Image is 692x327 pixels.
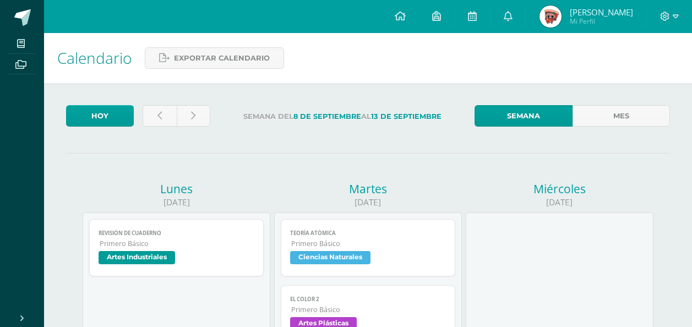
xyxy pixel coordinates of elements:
a: Semana [475,105,573,127]
div: [DATE] [274,197,462,208]
span: Primero Básico [291,305,446,314]
strong: 13 de Septiembre [371,112,442,121]
div: Miércoles [466,181,653,197]
a: Exportar calendario [145,47,284,69]
div: [DATE] [466,197,653,208]
span: Ciencias Naturales [290,251,370,264]
span: Revisión de cuaderno [99,230,254,237]
span: Artes Industriales [99,251,175,264]
div: Martes [274,181,462,197]
span: El color 2 [290,296,446,303]
span: Teoría Atómica [290,230,446,237]
div: [DATE] [83,197,270,208]
label: Semana del al [219,105,466,128]
span: Primero Básico [100,239,254,248]
a: Revisión de cuadernoPrimero BásicoArtes Industriales [89,219,264,276]
a: Mes [573,105,671,127]
strong: 8 de Septiembre [293,112,361,121]
span: Calendario [57,47,132,68]
a: Hoy [66,105,134,127]
span: Exportar calendario [174,48,270,68]
span: Primero Básico [291,239,446,248]
span: Mi Perfil [570,17,633,26]
a: Teoría AtómicaPrimero BásicoCiencias Naturales [281,219,455,276]
span: [PERSON_NAME] [570,7,633,18]
img: 02caa16321c1d8da5b4d8f417cb34a9e.png [540,6,562,28]
div: Lunes [83,181,270,197]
